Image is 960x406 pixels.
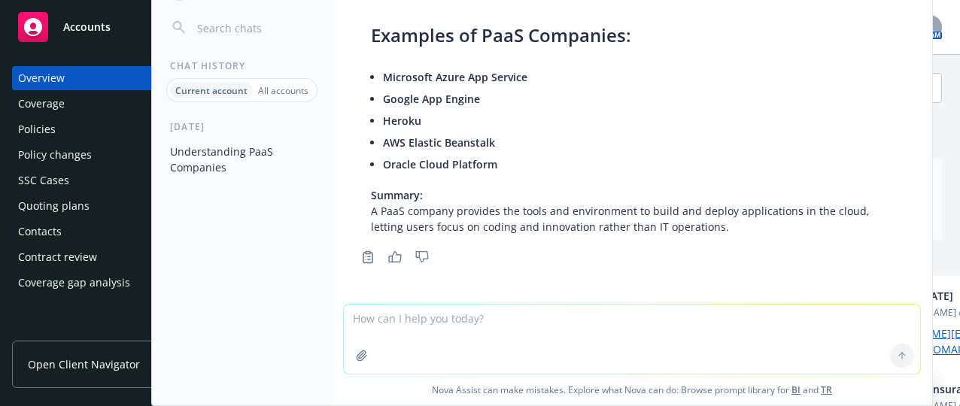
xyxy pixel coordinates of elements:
h3: Examples of PaaS Companies: [371,23,893,48]
div: Overview [18,66,65,90]
span: AWS Elastic Beanstalk [383,135,495,150]
div: Contract review [18,245,97,269]
button: Understanding PaaS Companies [164,139,320,180]
a: TR [821,383,832,396]
div: Billing [12,325,199,340]
span: Accounts [63,21,111,33]
a: SSC Cases [12,168,199,192]
div: Contacts [18,220,62,244]
span: Open Client Navigator [28,356,140,372]
span: Nova Assist can make mistakes. Explore what Nova can do: Browse prompt library for and [338,374,926,405]
a: Contacts [12,220,199,244]
a: Coverage [12,92,199,116]
div: Quoting plans [18,194,90,218]
span: Heroku [383,114,421,128]
input: Search chats [194,17,314,38]
button: Thumbs down [410,247,434,268]
span: Google App Engine [383,92,480,106]
a: Overview [12,66,199,90]
div: Policy changes [18,143,92,167]
a: Coverage gap analysis [12,271,199,295]
div: Coverage [18,92,65,116]
div: Coverage gap analysis [18,271,130,295]
p: All accounts [258,84,308,97]
div: Chat History [152,59,332,72]
svg: Copy to clipboard [361,250,375,264]
div: Policies [18,117,56,141]
a: Policies [12,117,199,141]
a: Contract review [12,245,199,269]
a: Policy changes [12,143,199,167]
div: SSC Cases [18,168,69,192]
span: Oracle Cloud Platform [383,157,497,171]
p: Current account [175,84,248,97]
span: Microsoft Azure App Service [383,70,527,84]
div: [DATE] [152,120,332,133]
a: BI [791,383,801,396]
a: Accounts [12,6,199,48]
a: Quoting plans [12,194,199,218]
span: Summary: [371,188,423,202]
p: A PaaS company provides the tools and environment to build and deploy applications in the cloud, ... [371,187,893,235]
